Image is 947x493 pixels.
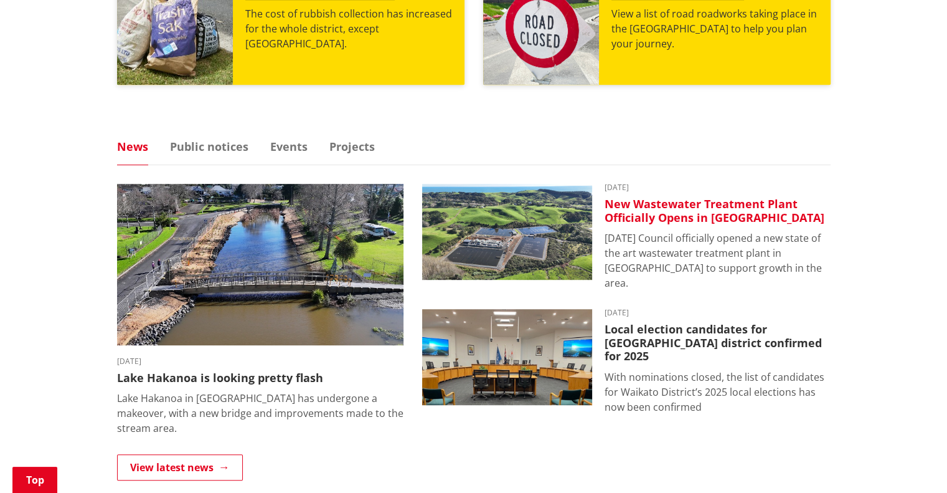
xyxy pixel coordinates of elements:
a: Projects [329,141,375,152]
time: [DATE] [605,309,831,317]
img: Raglan WWTP facility [422,184,592,280]
a: Events [270,141,308,152]
time: [DATE] [117,358,403,365]
a: View latest news [117,454,243,481]
img: Chambers [422,309,592,405]
img: Lake Hakanoa footbridge [117,184,403,345]
a: [DATE] Local election candidates for [GEOGRAPHIC_DATA] district confirmed for 2025 With nominatio... [422,309,831,414]
a: News [117,141,148,152]
a: Public notices [170,141,248,152]
p: Lake Hakanoa in [GEOGRAPHIC_DATA] has undergone a makeover, with a new bridge and improvements ma... [117,391,403,436]
a: Top [12,467,57,493]
h3: New Wastewater Treatment Plant Officially Opens in [GEOGRAPHIC_DATA] [605,198,831,224]
h3: Lake Hakanoa is looking pretty flash [117,371,403,385]
a: A serene riverside scene with a clear blue sky, featuring a small bridge over a reflective river,... [117,184,403,436]
a: [DATE] New Wastewater Treatment Plant Officially Opens in [GEOGRAPHIC_DATA] [DATE] Council offici... [422,184,831,290]
h3: Local election candidates for [GEOGRAPHIC_DATA] district confirmed for 2025 [605,323,831,363]
p: [DATE] Council officially opened a new state of the art wastewater treatment plant in [GEOGRAPHIC... [605,231,831,290]
p: With nominations closed, the list of candidates for Waikato District’s 2025 local elections has n... [605,370,831,414]
iframe: Messenger Launcher [890,441,935,486]
p: The cost of rubbish collection has increased for the whole district, except [GEOGRAPHIC_DATA]. [245,6,452,51]
time: [DATE] [605,184,831,191]
p: View a list of road roadworks taking place in the [GEOGRAPHIC_DATA] to help you plan your journey. [611,6,818,51]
